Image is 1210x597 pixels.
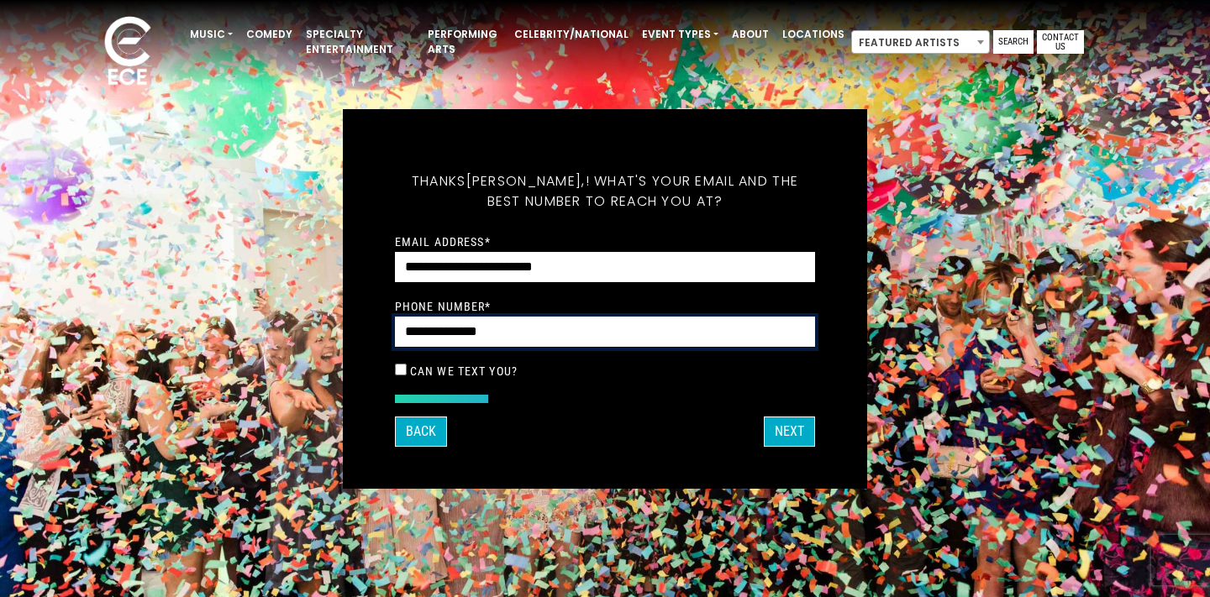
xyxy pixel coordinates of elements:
[395,299,492,314] label: Phone Number
[725,20,776,49] a: About
[395,416,447,447] button: Back
[508,20,635,49] a: Celebrity/National
[395,151,815,232] h5: Thanks ! What's your email and the best number to reach you at?
[635,20,725,49] a: Event Types
[852,31,989,55] span: Featured Artists
[299,20,421,64] a: Specialty Entertainment
[183,20,239,49] a: Music
[239,20,299,49] a: Comedy
[764,416,815,447] button: Next
[86,12,170,93] img: ece_new_logo_whitev2-1.png
[776,20,851,49] a: Locations
[395,234,491,249] label: Email Address
[851,30,990,54] span: Featured Artists
[410,364,518,379] label: Can we text you?
[993,30,1034,54] a: Search
[1037,30,1084,54] a: Contact Us
[466,171,586,191] span: [PERSON_NAME],
[421,20,508,64] a: Performing Arts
